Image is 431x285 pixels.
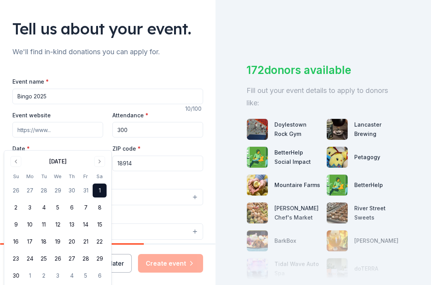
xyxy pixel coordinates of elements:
button: 21 [79,235,93,249]
img: photo for Doylestown Rock Gym [247,119,268,140]
div: Tell us about your event. [12,18,203,39]
button: 8 [93,201,107,215]
button: 9 [9,218,23,232]
button: 7 [79,201,93,215]
button: 27 [23,184,37,197]
div: Mountaire Farms [274,180,320,190]
button: 31 [79,184,93,197]
button: 27 [65,252,79,266]
div: BetterHelp Social Impact [274,148,320,167]
button: 30 [65,184,79,197]
button: 1 [23,269,37,283]
div: Fill out your event details to apply to donors like: [247,84,400,109]
img: photo for Mountaire Farms [247,175,268,196]
button: 10 [23,218,37,232]
button: 29 [93,252,107,266]
img: photo for BetterHelp [327,175,348,196]
div: Doylestown Rock Gym [274,120,320,139]
label: Date [12,145,103,153]
button: 6 [93,269,107,283]
button: 2 [37,269,51,283]
button: 29 [51,184,65,197]
th: Friday [79,172,93,180]
button: 14 [79,218,93,232]
th: Monday [23,172,37,180]
button: 11 [37,218,51,232]
button: 1 [93,184,107,197]
th: Thursday [65,172,79,180]
button: 3 [23,201,37,215]
div: 172 donors available [247,62,400,78]
button: 19 [51,235,65,249]
button: 20 [65,235,79,249]
button: Go to previous month [10,156,21,167]
button: 23 [9,252,23,266]
button: 28 [79,252,93,266]
div: We'll find in-kind donations you can apply for. [12,46,203,58]
button: 28 [37,184,51,197]
button: 22 [93,235,107,249]
div: BetterHelp [354,180,383,190]
img: photo for Lancaster Brewing [327,119,348,140]
button: 15 [93,218,107,232]
button: 12 [51,218,65,232]
label: Event website [12,112,51,119]
div: 10 /100 [185,104,203,113]
button: 5 [79,269,93,283]
button: 25 [37,252,51,266]
input: 20 [112,122,203,137]
div: Petagogy [354,153,380,162]
button: 2 [9,201,23,215]
th: Sunday [9,172,23,180]
th: Saturday [93,172,107,180]
button: 18 [37,235,51,249]
label: ZIP code [112,145,141,153]
button: 13 [65,218,79,232]
button: 24 [23,252,37,266]
button: 4 [65,269,79,283]
div: Lancaster Brewing [354,120,400,139]
button: 16 [9,235,23,249]
img: photo for BetterHelp Social Impact [247,147,268,168]
button: 4 [37,201,51,215]
input: https://www... [12,122,103,137]
th: Wednesday [51,172,65,180]
button: Go to next month [94,156,105,167]
button: 6 [65,201,79,215]
label: Attendance [112,112,148,119]
label: Event name [12,78,49,86]
button: 17 [23,235,37,249]
button: 5 [51,201,65,215]
button: 26 [51,252,65,266]
th: Tuesday [37,172,51,180]
input: Spring Fundraiser [12,89,203,104]
button: 30 [9,269,23,283]
img: photo for Petagogy [327,147,348,168]
input: 12345 (U.S. only) [112,156,203,171]
button: 3 [51,269,65,283]
button: 26 [9,184,23,197]
div: [DATE] [49,157,67,166]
